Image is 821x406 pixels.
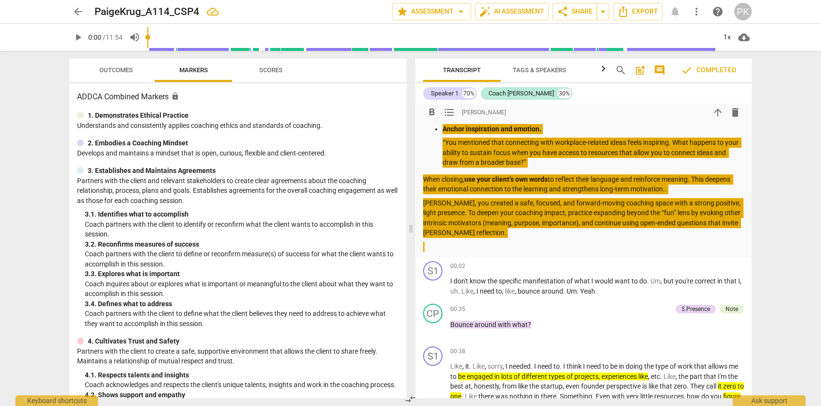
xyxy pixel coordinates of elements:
div: 4. 2. Shows support and empathy [85,390,399,400]
span: with [612,392,626,400]
p: [PERSON_NAME], you created a safe, focused, and forward-moving coaching space with a strong posit... [423,198,744,238]
span: think [567,362,583,370]
span: to [602,362,610,370]
span: I [738,277,740,285]
span: needed [509,362,531,370]
span: , [599,373,601,380]
button: Sharing summary [597,3,609,20]
span: that [724,277,738,285]
span: Bounce [450,321,474,328]
span: startup [540,382,563,390]
span: you're [675,277,695,285]
span: types [549,373,567,380]
span: 00:02 [450,262,465,270]
span: , [503,362,505,370]
span: ? [528,321,531,328]
span: allows [708,362,729,370]
span: me [729,362,738,370]
div: 3. 3. Explores what is important [85,269,399,279]
p: Coach partners with the client to identify or reconfirm what the client wants to accomplish in th... [85,219,399,239]
span: Assessment [396,6,467,17]
button: Volume [126,29,143,46]
span: . [556,392,560,400]
p: 4. Cultivates Trust and Safety [88,336,179,346]
span: like [638,373,648,380]
span: Filler word [663,373,676,380]
span: need [480,287,496,295]
h3: ADDCA Combined Markers [77,91,399,103]
span: Yeah [580,287,595,295]
p: Coach partners with the client to define or reconfirm measure(s) of success for what the client w... [85,249,399,269]
span: be [610,362,619,370]
p: Coach inquires about or explores what is important or meaningful to the client about what they wa... [85,279,399,299]
span: bounce [518,287,541,295]
div: 3. 4. Defines what to address [85,299,399,309]
span: in [534,392,541,400]
span: AI Assessment [479,6,544,17]
span: do [639,277,647,285]
span: Tags & Speakers [513,66,566,74]
span: call [706,382,718,390]
span: in [717,277,724,285]
span: like [648,382,660,390]
span: 0:00 [88,33,101,41]
div: Change speaker [423,346,442,366]
div: PK [734,3,752,20]
span: know [470,277,488,285]
div: Change speaker [423,261,442,281]
span: projects [574,373,599,380]
span: type [655,362,670,370]
span: need [537,362,553,370]
p: When closing, to reflect their language and reinforce meaning. This deepens their emotional conne... [423,174,744,194]
span: like [518,382,529,390]
h2: PaigeKrug_A114_CSP4 [95,6,199,18]
p: Coach partners with the client to define what the client believes they need to address to achieve... [85,309,399,328]
span: , [474,287,476,295]
span: . [531,362,534,370]
span: Filler word [505,287,515,295]
span: . [469,362,473,370]
span: the [529,382,540,390]
p: 3. Establishes and Maintains Agreements [88,166,216,176]
span: , [502,287,505,295]
span: that [694,362,708,370]
span: at [465,382,471,390]
span: I [563,362,567,370]
span: of [567,277,574,285]
span: , [471,382,474,390]
span: want [615,277,632,285]
span: from [502,382,518,390]
span: I [534,362,537,370]
span: there [478,392,495,400]
span: honestly [474,382,499,390]
span: best [450,382,465,390]
span: format_bold [426,107,438,118]
span: don't [454,277,470,285]
span: zero [674,382,687,390]
span: Scores [259,66,283,74]
span: be [458,373,467,380]
button: Move up [709,104,726,121]
div: Keyboard shortcuts [16,395,98,406]
span: it [465,362,469,370]
div: Change speaker [423,304,442,323]
span: I'm [718,373,728,380]
span: Filler word [450,287,458,295]
span: the [644,362,655,370]
strong: Anchor inspiration and emotion. [442,125,541,133]
span: was [495,392,509,400]
span: , [515,287,518,295]
button: Review is completed [673,61,744,80]
span: it [718,382,723,390]
div: 70% [462,89,475,98]
span: would [595,277,615,285]
span: even [566,382,581,390]
span: perspective [606,382,642,390]
p: Partners with the client and relevant stakeholders to create clear agreements about the coaching ... [77,176,399,206]
span: but [663,277,675,285]
span: founder [581,382,606,390]
span: . [592,392,596,400]
span: arrow_upward [712,107,724,118]
span: what [574,277,591,285]
span: Transcript [443,66,481,74]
